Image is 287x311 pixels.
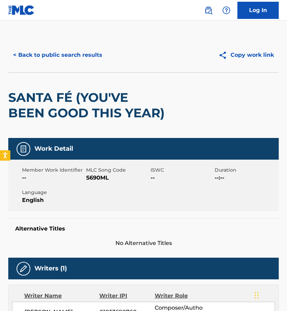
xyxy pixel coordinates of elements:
[215,174,277,182] span: --:--
[19,265,28,273] img: Writers
[218,51,230,60] img: Copy work link
[253,278,287,311] iframe: Chat Widget
[8,239,279,247] span: No Alternative Titles
[34,145,73,153] h5: Work Detail
[8,90,171,121] h2: SANTA FÉ (YOU'VE BEEN GOOD THIS YEAR)
[99,292,154,300] div: Writer IPI
[8,46,107,64] button: < Back to public search results
[151,174,213,182] span: --
[34,265,67,272] h5: Writers (1)
[22,189,84,196] span: Language
[222,6,230,14] img: help
[214,46,279,64] button: Copy work link
[151,167,213,174] span: ISWC
[215,167,277,174] span: Duration
[22,174,84,182] span: --
[24,292,99,300] div: Writer Name
[219,3,233,17] div: Help
[86,167,148,174] span: MLC Song Code
[22,167,84,174] span: Member Work Identifier
[202,3,215,17] a: Public Search
[204,6,213,14] img: search
[255,285,259,305] div: Drag
[22,196,84,204] span: English
[237,2,279,19] a: Log In
[15,225,272,232] h5: Alternative Titles
[8,5,35,15] img: MLC Logo
[155,292,205,300] div: Writer Role
[86,174,148,182] span: S690ML
[19,145,28,153] img: Work Detail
